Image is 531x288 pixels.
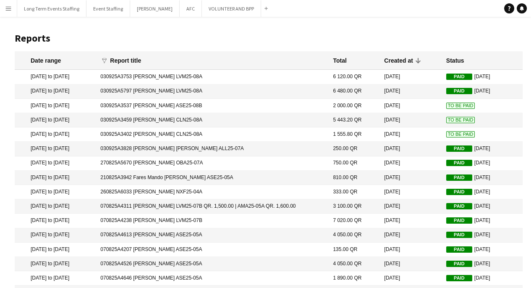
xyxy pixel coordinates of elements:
[329,99,380,113] mat-cell: 2 000.00 QR
[96,99,329,113] mat-cell: 030925A3537 [PERSON_NAME] ASE25-08B
[329,70,380,84] mat-cell: 6 120.00 QR
[442,85,523,99] mat-cell: [DATE]
[380,99,442,113] mat-cell: [DATE]
[86,0,130,17] button: Event Staffing
[446,246,472,253] span: Paid
[329,243,380,257] mat-cell: 135.00 QR
[442,171,523,185] mat-cell: [DATE]
[17,0,86,17] button: Long Term Events Staffing
[15,228,96,243] mat-cell: [DATE] to [DATE]
[446,145,472,152] span: Paid
[329,257,380,271] mat-cell: 4 050.00 QR
[15,156,96,171] mat-cell: [DATE] to [DATE]
[329,142,380,156] mat-cell: 250.00 QR
[380,199,442,214] mat-cell: [DATE]
[15,113,96,127] mat-cell: [DATE] to [DATE]
[15,32,523,45] h1: Reports
[96,243,329,257] mat-cell: 070825A4207 [PERSON_NAME] ASE25-05A
[329,171,380,185] mat-cell: 810.00 QR
[96,113,329,127] mat-cell: 030925A3459 [PERSON_NAME] CLN25-08A
[329,199,380,214] mat-cell: 3 100.00 QR
[380,85,442,99] mat-cell: [DATE]
[380,228,442,243] mat-cell: [DATE]
[446,160,472,166] span: Paid
[380,171,442,185] mat-cell: [DATE]
[384,57,420,64] div: Created at
[130,0,180,17] button: [PERSON_NAME]
[329,228,380,243] mat-cell: 4 050.00 QR
[384,57,413,64] div: Created at
[446,103,475,109] span: To Be Paid
[446,261,472,267] span: Paid
[380,243,442,257] mat-cell: [DATE]
[202,0,261,17] button: VOLUNTEER AND BPP
[15,199,96,214] mat-cell: [DATE] to [DATE]
[442,257,523,271] mat-cell: [DATE]
[442,142,523,156] mat-cell: [DATE]
[329,85,380,99] mat-cell: 6 480.00 QR
[380,142,442,156] mat-cell: [DATE]
[442,70,523,84] mat-cell: [DATE]
[380,271,442,285] mat-cell: [DATE]
[442,228,523,243] mat-cell: [DATE]
[15,142,96,156] mat-cell: [DATE] to [DATE]
[446,203,472,209] span: Paid
[442,199,523,214] mat-cell: [DATE]
[15,243,96,257] mat-cell: [DATE] to [DATE]
[96,257,329,271] mat-cell: 070825A4526 [PERSON_NAME] ASE25-05A
[96,85,329,99] mat-cell: 030925A5797 [PERSON_NAME] LVM25-08A
[380,185,442,199] mat-cell: [DATE]
[96,171,329,185] mat-cell: 210825A3942 Fares Mando [PERSON_NAME] ASE25-05A
[446,275,472,281] span: Paid
[15,70,96,84] mat-cell: [DATE] to [DATE]
[15,214,96,228] mat-cell: [DATE] to [DATE]
[442,271,523,285] mat-cell: [DATE]
[380,127,442,142] mat-cell: [DATE]
[15,85,96,99] mat-cell: [DATE] to [DATE]
[446,88,472,94] span: Paid
[446,57,464,64] div: Status
[329,113,380,127] mat-cell: 5 443.20 QR
[15,99,96,113] mat-cell: [DATE] to [DATE]
[96,199,329,214] mat-cell: 070825A4311 [PERSON_NAME] LVM25-07B QR. 1,500.00 | AMA25-05A QR. 1,600.00
[96,127,329,142] mat-cell: 030925A3402 [PERSON_NAME] CLN25-08A
[31,57,61,64] div: Date range
[96,142,329,156] mat-cell: 030925A3828 [PERSON_NAME] [PERSON_NAME] ALL25-07A
[329,271,380,285] mat-cell: 1 890.00 QR
[446,74,472,80] span: Paid
[442,214,523,228] mat-cell: [DATE]
[96,214,329,228] mat-cell: 070825A4238 [PERSON_NAME] LVM25-07B
[380,156,442,171] mat-cell: [DATE]
[15,271,96,285] mat-cell: [DATE] to [DATE]
[180,0,202,17] button: AFC
[96,156,329,171] mat-cell: 270825A5670 [PERSON_NAME] OBA25-07A
[96,185,329,199] mat-cell: 260825A6033 [PERSON_NAME] NXF25-04A
[329,127,380,142] mat-cell: 1 555.80 QR
[442,185,523,199] mat-cell: [DATE]
[380,214,442,228] mat-cell: [DATE]
[96,70,329,84] mat-cell: 030925A3753 [PERSON_NAME] LVM25-08A
[96,228,329,243] mat-cell: 070825A4613 [PERSON_NAME] ASE25-05A
[380,257,442,271] mat-cell: [DATE]
[446,131,475,137] span: To Be Paid
[333,57,346,64] div: Total
[442,156,523,171] mat-cell: [DATE]
[96,271,329,285] mat-cell: 070825A4646 [PERSON_NAME] ASE25-05A
[110,57,141,64] div: Report title
[380,113,442,127] mat-cell: [DATE]
[446,117,475,123] span: To Be Paid
[446,189,472,195] span: Paid
[446,232,472,238] span: Paid
[329,156,380,171] mat-cell: 750.00 QR
[15,171,96,185] mat-cell: [DATE] to [DATE]
[110,57,149,64] div: Report title
[446,217,472,224] span: Paid
[15,257,96,271] mat-cell: [DATE] to [DATE]
[15,185,96,199] mat-cell: [DATE] to [DATE]
[15,127,96,142] mat-cell: [DATE] to [DATE]
[446,174,472,181] span: Paid
[329,185,380,199] mat-cell: 333.00 QR
[442,243,523,257] mat-cell: [DATE]
[329,214,380,228] mat-cell: 7 020.00 QR
[380,70,442,84] mat-cell: [DATE]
